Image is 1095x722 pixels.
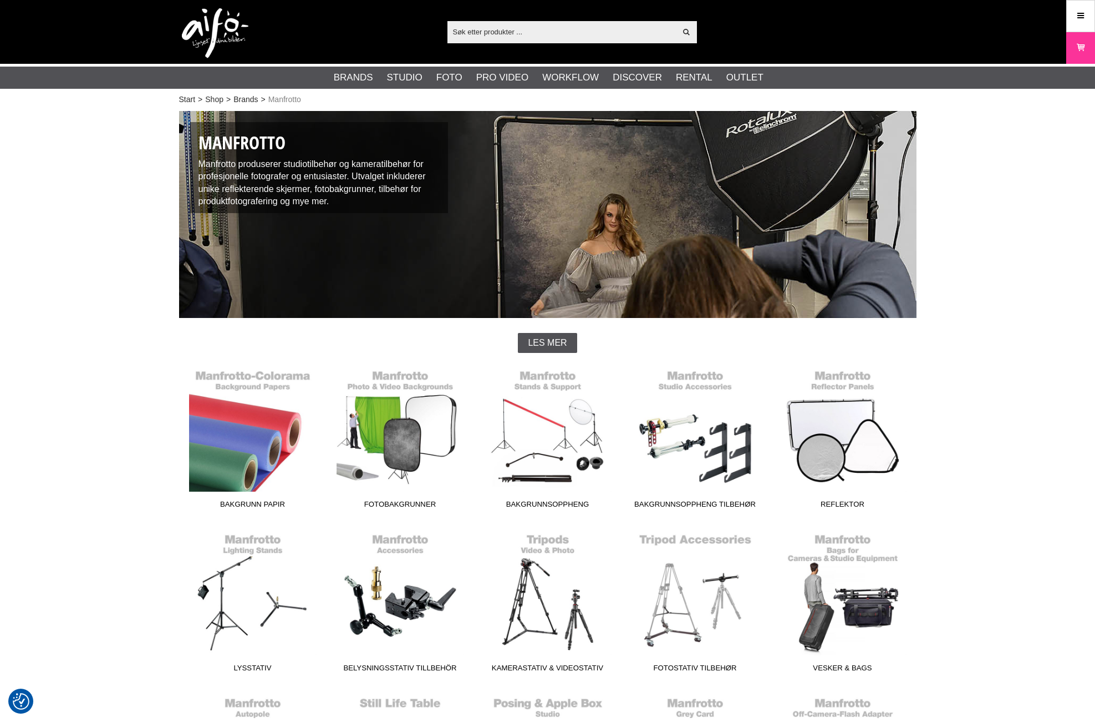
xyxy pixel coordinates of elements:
a: Bakgrunn papir [179,364,327,514]
span: Reflektor [769,499,916,514]
a: Bakgrunnsoppheng [474,364,622,514]
a: Kamerastativ & Videostativ [474,528,622,678]
span: Bakgrunnsoppheng [474,499,622,514]
a: Start [179,94,196,105]
button: Samtykkepreferanser [13,691,29,711]
a: Belysningsstativ Tillbehör [327,528,474,678]
input: Søk etter produkter ... [447,23,676,40]
a: Foto [436,70,462,85]
a: Bakgrunnsoppheng Tilbehør [622,364,769,514]
a: Fotostativ tilbehør [622,528,769,678]
span: Belysningsstativ Tillbehör [327,663,474,678]
img: logo.png [182,8,248,58]
img: Studio- og kameratilbehør Manfrotto [179,111,916,318]
span: Lysstativ [179,663,327,678]
a: Vesker & Bags [769,528,916,678]
span: > [226,94,231,105]
span: Fotobakgrunner [327,499,474,514]
a: Rental [676,70,712,85]
a: Brands [233,94,258,105]
a: Discover [613,70,662,85]
a: Studio [387,70,422,85]
a: Reflektor [769,364,916,514]
a: Outlet [726,70,763,85]
span: > [198,94,202,105]
a: Shop [205,94,223,105]
span: > [261,94,266,105]
span: Kamerastativ & Videostativ [474,663,622,678]
a: Brands [334,70,373,85]
span: Bakgrunn papir [179,499,327,514]
img: Revisit consent button [13,693,29,710]
a: Fotobakgrunner [327,364,474,514]
h1: Manfrotto [198,130,440,155]
span: Manfrotto [268,94,301,105]
span: Vesker & Bags [769,663,916,678]
a: Lysstativ [179,528,327,678]
div: Manfrotto produserer studiotilbehør og kameratilbehør for profesjonelle fotografer og entusiaster... [190,122,449,213]
span: Fotostativ tilbehør [622,663,769,678]
span: Les mer [528,338,567,348]
a: Pro Video [476,70,528,85]
a: Workflow [542,70,599,85]
span: Bakgrunnsoppheng Tilbehør [622,499,769,514]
